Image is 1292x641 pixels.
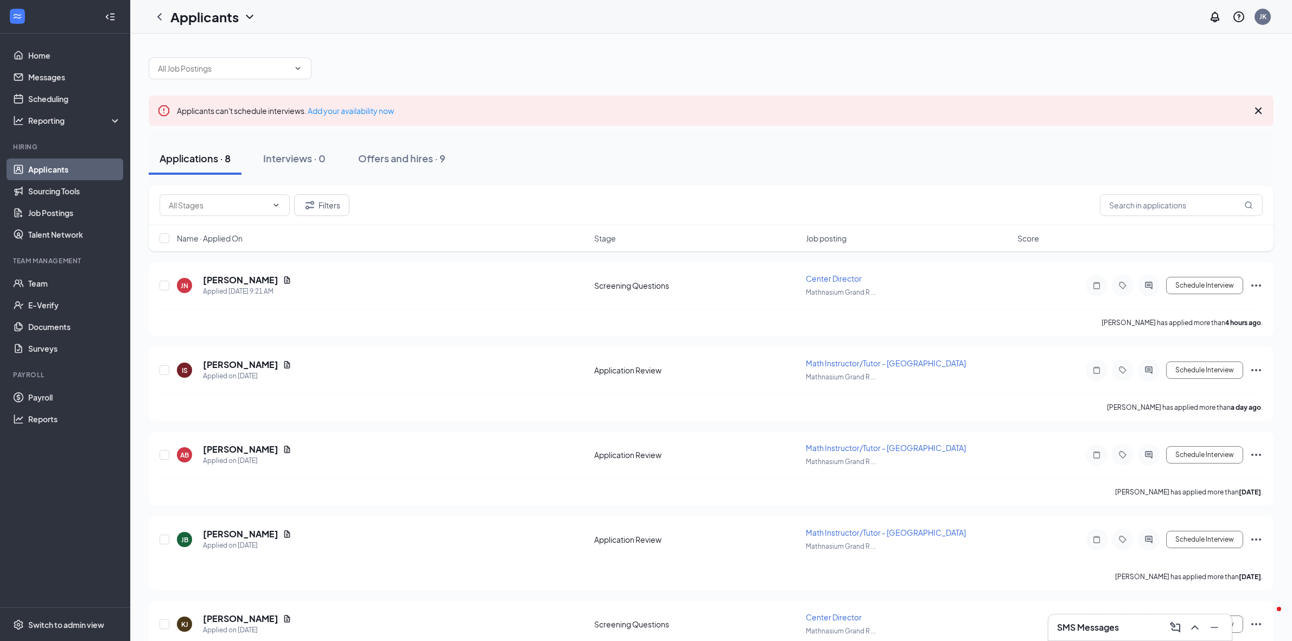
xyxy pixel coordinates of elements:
[203,528,278,540] h5: [PERSON_NAME]
[180,450,189,460] div: AB
[272,201,281,210] svg: ChevronDown
[28,66,121,88] a: Messages
[1250,618,1263,631] svg: Ellipses
[263,151,326,165] div: Interviews · 0
[1186,619,1204,636] button: ChevronUp
[1057,621,1119,633] h3: SMS Messages
[806,528,966,537] span: Math Instructor/Tutor - [GEOGRAPHIC_DATA]
[13,115,24,126] svg: Analysis
[1090,366,1103,375] svg: Note
[1250,448,1263,461] svg: Ellipses
[203,359,278,371] h5: [PERSON_NAME]
[28,272,121,294] a: Team
[1225,319,1261,327] b: 4 hours ago
[181,535,188,544] div: JB
[1208,621,1221,634] svg: Minimize
[28,619,104,630] div: Switch to admin view
[806,443,966,453] span: Math Instructor/Tutor - [GEOGRAPHIC_DATA]
[1244,201,1253,210] svg: MagnifyingGlass
[806,274,862,283] span: Center Director
[1116,450,1129,459] svg: Tag
[1090,450,1103,459] svg: Note
[28,408,121,430] a: Reports
[153,10,166,23] svg: ChevronLeft
[169,199,268,211] input: All Stages
[28,115,122,126] div: Reporting
[1206,619,1223,636] button: Minimize
[1116,535,1129,544] svg: Tag
[1100,194,1263,216] input: Search in applications
[1142,281,1155,290] svg: ActiveChat
[1188,621,1201,634] svg: ChevronUp
[1090,281,1103,290] svg: Note
[594,534,799,545] div: Application Review
[28,202,121,224] a: Job Postings
[1142,366,1155,375] svg: ActiveChat
[1116,366,1129,375] svg: Tag
[157,104,170,117] svg: Error
[806,627,876,635] span: Mathnasium Grand R ...
[308,106,394,116] a: Add your availability now
[170,8,239,26] h1: Applicants
[283,614,291,623] svg: Document
[105,11,116,22] svg: Collapse
[1166,531,1243,548] button: Schedule Interview
[28,294,121,316] a: E-Verify
[303,199,316,212] svg: Filter
[806,288,876,296] span: Mathnasium Grand R ...
[1017,233,1039,244] span: Score
[1102,318,1263,327] p: [PERSON_NAME] has applied more than .
[806,458,876,466] span: Mathnasium Grand R ...
[28,338,121,359] a: Surveys
[1169,621,1182,634] svg: ComposeMessage
[283,530,291,538] svg: Document
[13,256,119,265] div: Team Management
[1250,279,1263,292] svg: Ellipses
[28,316,121,338] a: Documents
[28,180,121,202] a: Sourcing Tools
[1115,572,1263,581] p: [PERSON_NAME] has applied more than .
[158,62,289,74] input: All Job Postings
[806,233,847,244] span: Job posting
[294,64,302,73] svg: ChevronDown
[203,455,291,466] div: Applied on [DATE]
[283,445,291,454] svg: Document
[13,619,24,630] svg: Settings
[1232,10,1245,23] svg: QuestionInfo
[28,224,121,245] a: Talent Network
[13,142,119,151] div: Hiring
[1259,12,1266,21] div: JK
[1250,533,1263,546] svg: Ellipses
[203,443,278,455] h5: [PERSON_NAME]
[594,619,799,630] div: Screening Questions
[1107,403,1263,412] p: [PERSON_NAME] has applied more than .
[203,274,278,286] h5: [PERSON_NAME]
[806,373,876,381] span: Mathnasium Grand R ...
[28,45,121,66] a: Home
[1116,281,1129,290] svg: Tag
[1208,10,1221,23] svg: Notifications
[358,151,445,165] div: Offers and hires · 9
[177,106,394,116] span: Applicants can't schedule interviews.
[1142,450,1155,459] svg: ActiveChat
[203,625,291,636] div: Applied on [DATE]
[1239,488,1261,496] b: [DATE]
[806,542,876,550] span: Mathnasium Grand R ...
[12,11,23,22] svg: WorkstreamLogo
[1231,403,1261,411] b: a day ago
[28,88,121,110] a: Scheduling
[203,371,291,382] div: Applied on [DATE]
[13,370,119,379] div: Payroll
[203,613,278,625] h5: [PERSON_NAME]
[294,194,349,216] button: Filter Filters
[1166,277,1243,294] button: Schedule Interview
[283,360,291,369] svg: Document
[594,365,799,376] div: Application Review
[203,540,291,551] div: Applied on [DATE]
[177,233,243,244] span: Name · Applied On
[1166,446,1243,464] button: Schedule Interview
[283,276,291,284] svg: Document
[1250,364,1263,377] svg: Ellipses
[1166,361,1243,379] button: Schedule Interview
